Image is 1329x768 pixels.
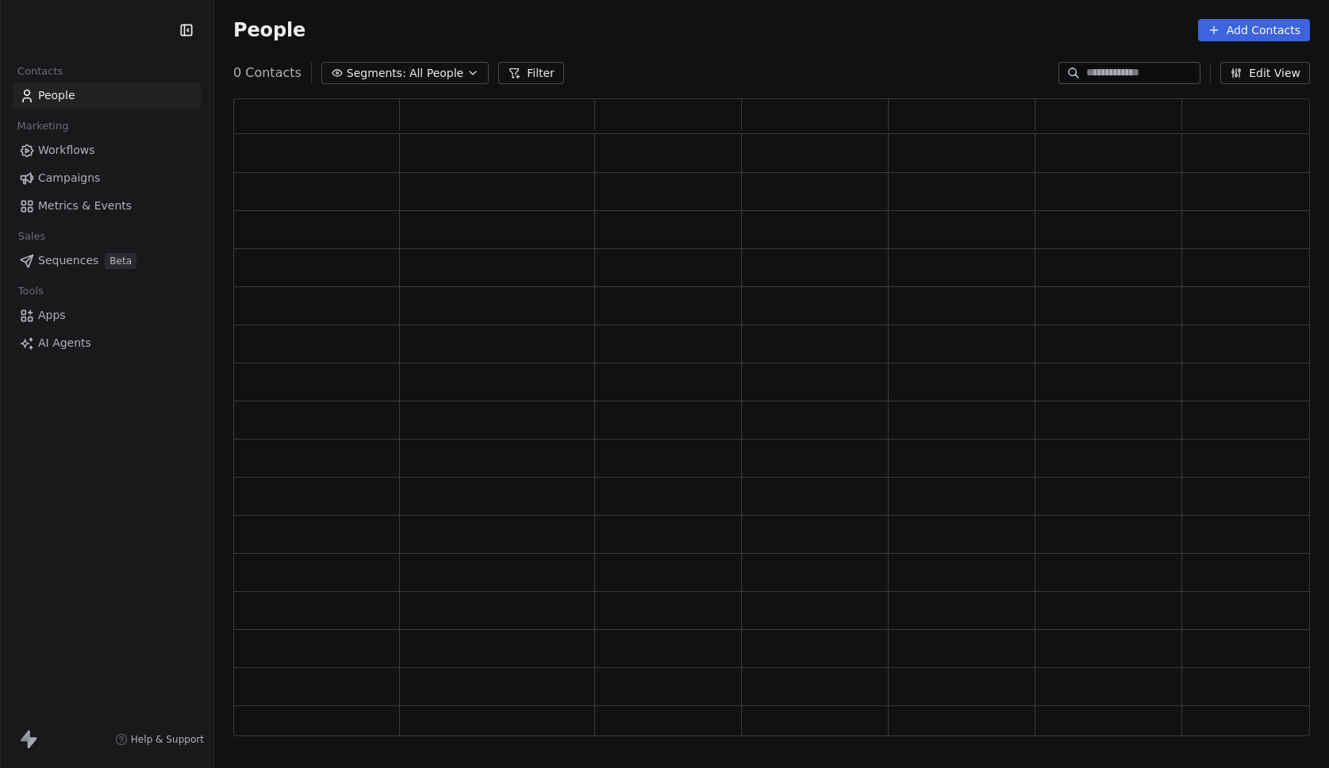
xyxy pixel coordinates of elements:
span: People [233,18,305,42]
a: AI Agents [13,330,201,356]
span: Sequences [38,252,98,269]
span: Beta [105,253,136,269]
a: Campaigns [13,165,201,191]
span: Contacts [10,60,70,83]
span: 0 Contacts [233,63,302,83]
button: Add Contacts [1198,19,1310,41]
span: Campaigns [38,170,100,186]
a: People [13,83,201,109]
span: Apps [38,307,66,324]
span: Tools [11,279,50,303]
span: Marketing [10,114,75,138]
a: Apps [13,302,201,328]
a: SequencesBeta [13,248,201,274]
span: Sales [11,225,52,248]
span: Help & Support [131,733,204,746]
span: People [38,87,75,104]
span: All People [409,65,463,82]
span: Metrics & Events [38,198,132,214]
div: grid [234,134,1329,737]
span: Workflows [38,142,95,159]
a: Metrics & Events [13,193,201,219]
a: Help & Support [115,733,204,746]
button: Edit View [1220,62,1310,84]
a: Workflows [13,137,201,163]
span: Segments: [347,65,406,82]
span: AI Agents [38,335,91,351]
button: Filter [498,62,564,84]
